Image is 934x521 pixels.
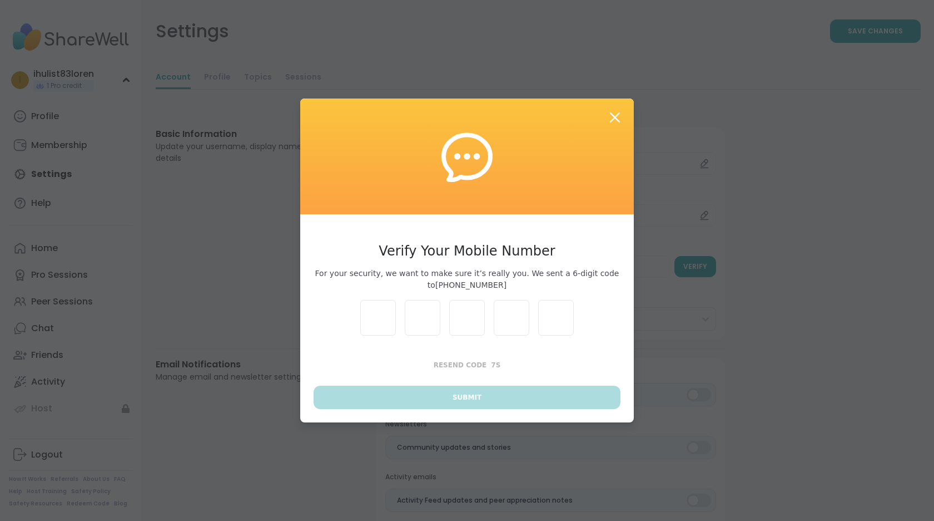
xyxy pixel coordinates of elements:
[314,268,620,291] span: For your security, we want to make sure it’s really you. We sent a 6-digit code to [PHONE_NUMBER]
[314,353,620,377] button: Resend Code7s
[491,361,500,369] span: 7 s
[453,392,481,402] span: Submit
[314,386,620,409] button: Submit
[434,361,487,369] span: Resend Code
[314,241,620,261] h3: Verify Your Mobile Number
